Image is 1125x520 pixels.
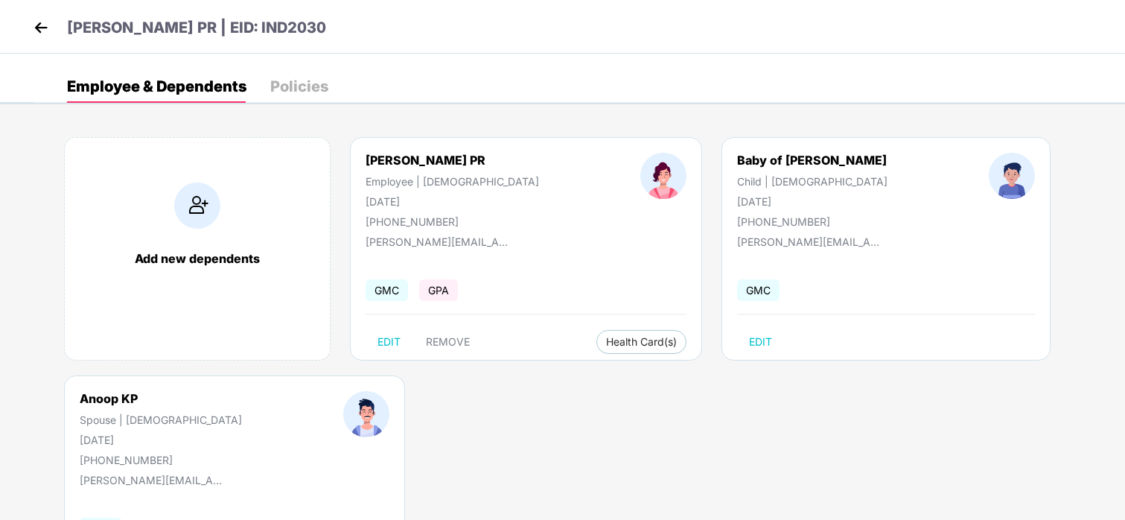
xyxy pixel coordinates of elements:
button: EDIT [366,330,412,354]
img: profileImage [640,153,686,199]
div: [PHONE_NUMBER] [366,215,539,228]
div: [DATE] [737,195,887,208]
div: [DATE] [80,434,242,446]
button: Health Card(s) [596,330,686,354]
div: Anoop KP [80,391,242,406]
div: Child | [DEMOGRAPHIC_DATA] [737,175,887,188]
div: Employee | [DEMOGRAPHIC_DATA] [366,175,539,188]
span: Health Card(s) [606,338,677,346]
div: Add new dependents [80,251,315,266]
span: EDIT [377,336,401,348]
img: addIcon [174,183,220,229]
div: [DATE] [366,195,539,208]
div: [PHONE_NUMBER] [80,454,242,466]
div: [PERSON_NAME][EMAIL_ADDRESS][DOMAIN_NAME] [80,474,229,486]
div: [PERSON_NAME][EMAIL_ADDRESS][DOMAIN_NAME] [737,235,886,248]
img: profileImage [989,153,1035,199]
img: back [30,16,52,39]
button: REMOVE [414,330,482,354]
button: EDIT [737,330,784,354]
div: [PERSON_NAME][EMAIL_ADDRESS][DOMAIN_NAME] [366,235,514,248]
div: Employee & Dependents [67,79,246,94]
span: GMC [737,279,780,301]
span: REMOVE [426,336,470,348]
div: Policies [270,79,328,94]
p: [PERSON_NAME] PR | EID: IND2030 [67,16,326,39]
div: Baby of [PERSON_NAME] [737,153,887,168]
img: profileImage [343,391,389,437]
span: GMC [366,279,408,301]
div: [PHONE_NUMBER] [737,215,887,228]
div: Spouse | [DEMOGRAPHIC_DATA] [80,413,242,426]
span: EDIT [749,336,772,348]
span: GPA [419,279,458,301]
div: [PERSON_NAME] PR [366,153,539,168]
